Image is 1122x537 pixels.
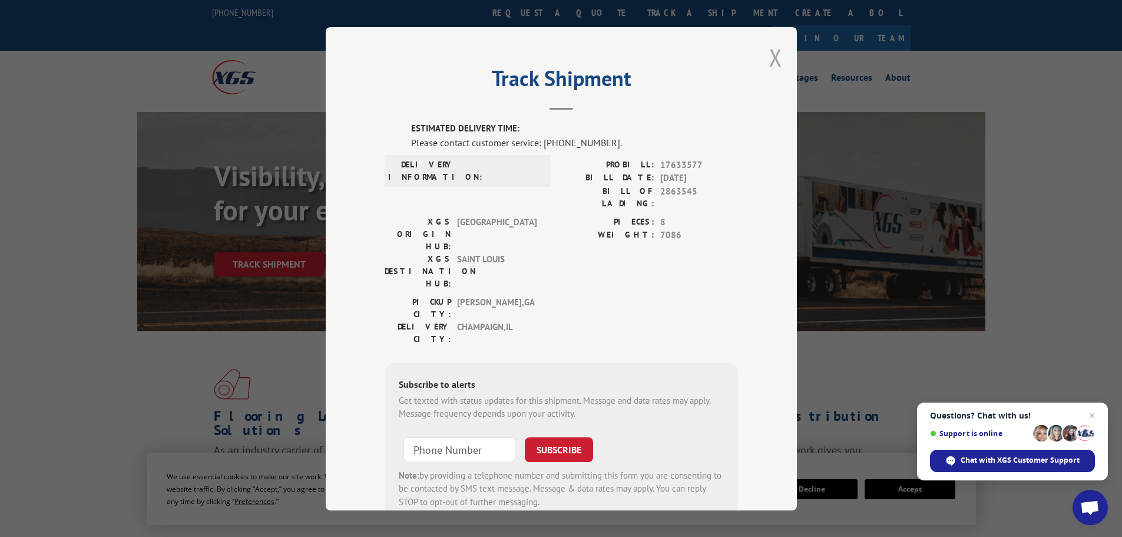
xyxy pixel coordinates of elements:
span: 8 [660,215,738,229]
strong: Note: [399,469,419,480]
div: Get texted with status updates for this shipment. Message and data rates may apply. Message frequ... [399,394,724,420]
label: PROBILL: [561,158,654,172]
button: Close modal [769,42,782,73]
button: SUBSCRIBE [525,437,593,462]
input: Phone Number [403,437,515,462]
label: XGS DESTINATION HUB: [385,252,451,289]
label: ESTIMATED DELIVERY TIME: [411,122,738,136]
label: BILL OF LADING: [561,185,654,209]
span: CHAMPAIGN , IL [457,320,537,345]
label: XGS ORIGIN HUB: [385,215,451,252]
span: SAINT LOUIS [457,252,537,289]
label: DELIVERY CITY: [385,320,451,345]
label: PICKUP CITY: [385,295,451,320]
div: by providing a telephone number and submitting this form you are consenting to be contacted by SM... [399,469,724,509]
div: Subscribe to alerts [399,377,724,394]
span: Chat with XGS Customer Support [961,455,1080,466]
div: Please contact customer service: [PHONE_NUMBER]. [411,135,738,149]
span: 7086 [660,229,738,242]
h2: Track Shipment [385,70,738,93]
div: Chat with XGS Customer Support [930,450,1095,472]
label: DELIVERY INFORMATION: [388,158,455,183]
label: PIECES: [561,215,654,229]
span: 17633577 [660,158,738,172]
span: [DATE] [660,172,738,185]
label: BILL DATE: [561,172,654,185]
label: WEIGHT: [561,229,654,242]
span: Close chat [1085,408,1099,423]
div: Open chat [1073,490,1108,525]
span: [GEOGRAPHIC_DATA] [457,215,537,252]
span: Support is online [930,429,1029,438]
span: 2863545 [660,185,738,209]
span: Questions? Chat with us! [930,411,1095,420]
span: [PERSON_NAME] , GA [457,295,537,320]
